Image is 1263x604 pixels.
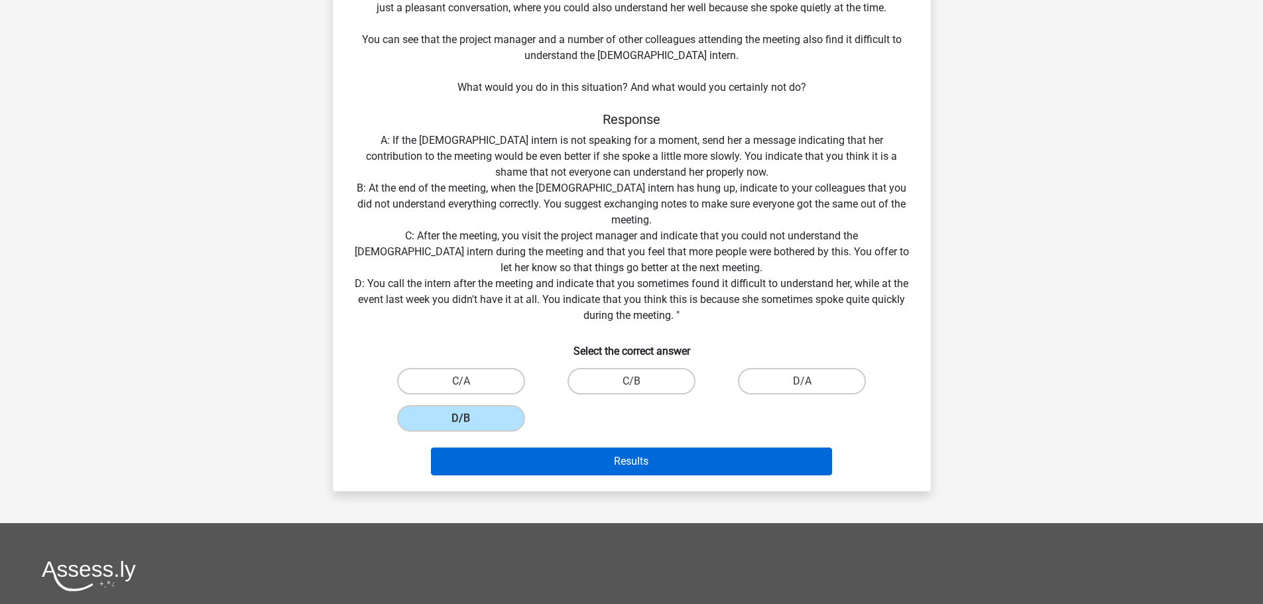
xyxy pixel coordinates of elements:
img: Assessly logo [42,560,136,591]
button: Results [431,448,832,475]
label: D/A [738,368,866,394]
h6: Select the correct answer [354,334,910,357]
label: C/A [397,368,525,394]
label: D/B [397,405,525,432]
label: C/B [568,368,695,394]
h5: Response [354,111,910,127]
